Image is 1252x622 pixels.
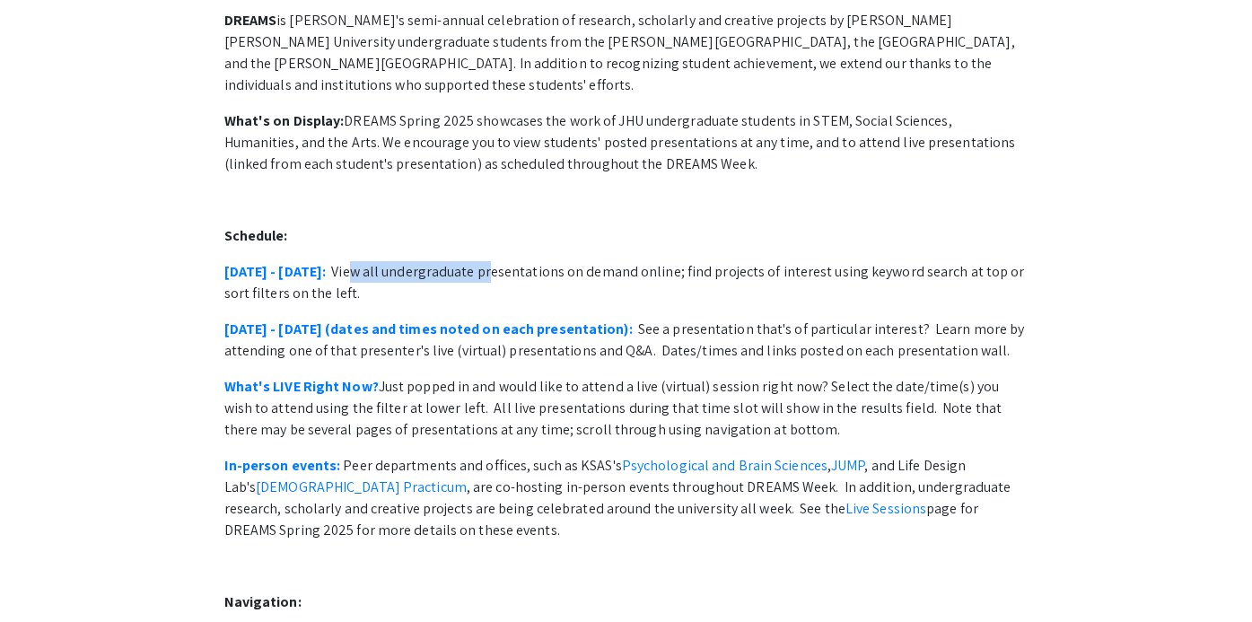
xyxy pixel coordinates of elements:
p: View all undergraduate presentations on demand online; find projects of interest using keyword se... [224,261,1029,304]
a: Psychological and Brain Sciences [622,456,827,475]
a: What's LIVE Right Now? [224,377,379,396]
p: Peer departments and offices, such as KSAS's , , and Life Design Lab's , are co-hosting in-person... [224,455,1029,541]
a: [DEMOGRAPHIC_DATA] Practicum [256,477,467,496]
a: In-person events: [224,456,341,475]
iframe: Chat [13,541,76,609]
p: Just popped in and would like to attend a live (virtual) session right now? Select the date/time(... [224,376,1029,441]
strong: Schedule: [224,226,288,245]
strong: Navigation: [224,592,302,611]
a: Live Sessions [845,499,926,518]
p: is [PERSON_NAME]'s semi-annual celebration of research, scholarly and creative projects by [PERSO... [224,10,1029,96]
a: [DATE] - [DATE]: [224,262,327,281]
p: See a presentation that's of particular interest? Learn more by attending one of that presenter's... [224,319,1029,362]
a: JUMP [831,456,864,475]
p: DREAMS Spring 2025 showcases the work of JHU undergraduate students in STEM, Social Sciences, Hum... [224,110,1029,175]
strong: What's on Display: [224,111,345,130]
a: [DATE] - [DATE] (dates and times noted on each presentation): [224,320,633,338]
strong: DREAMS [224,11,277,30]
